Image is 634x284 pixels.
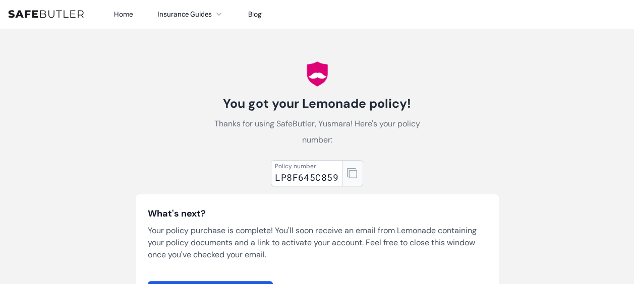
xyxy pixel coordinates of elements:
[275,162,338,170] div: Policy number
[148,225,487,261] p: Your policy purchase is complete! You'll soon receive an email from Lemonade containing your poli...
[275,170,338,184] div: LP8F645C859
[114,10,133,19] a: Home
[248,10,262,19] a: Blog
[148,206,487,221] h3: What's next?
[157,8,224,20] button: Insurance Guides
[8,10,84,18] img: SafeButler Text Logo
[204,116,430,148] p: Thanks for using SafeButler, Yusmara! Here's your policy number:
[204,96,430,112] h1: You got your Lemonade policy!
